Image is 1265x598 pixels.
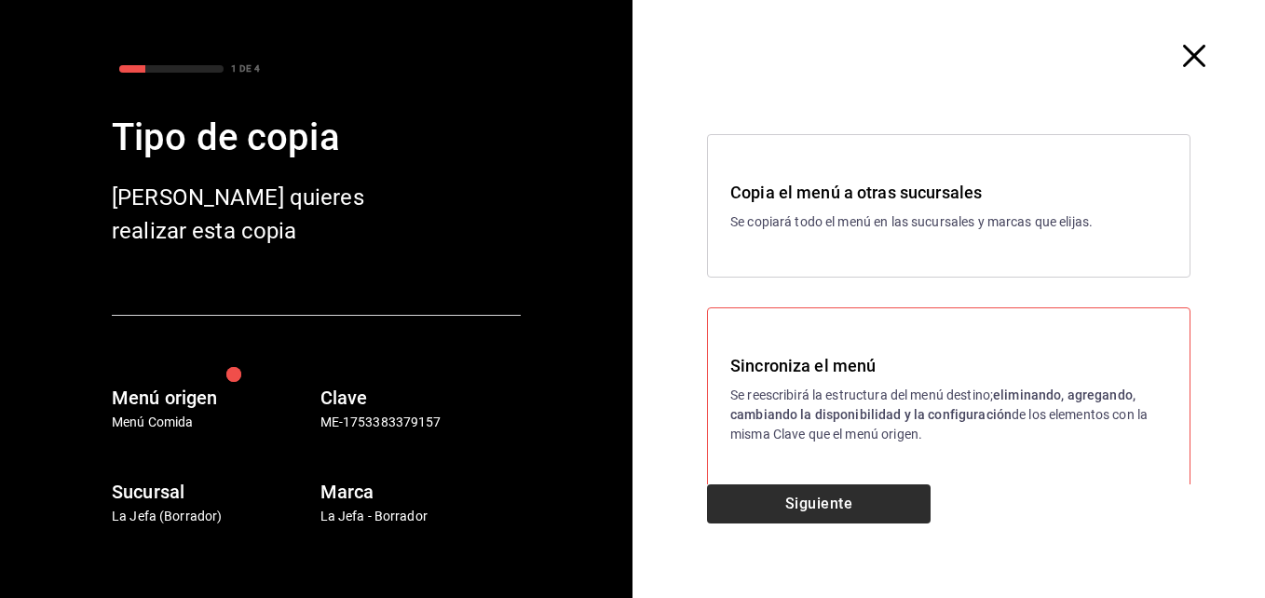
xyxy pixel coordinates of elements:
p: La Jefa (Borrador) [112,507,313,526]
p: La Jefa - Borrador [320,507,522,526]
p: Se copiará todo el menú en las sucursales y marcas que elijas. [730,212,1167,232]
h3: Copia el menú a otras sucursales [730,180,1167,205]
div: Tipo de copia [112,110,521,166]
p: Menú Comida [112,413,313,432]
h6: Menú origen [112,383,313,413]
h6: Clave [320,383,522,413]
div: 1 DE 4 [231,61,260,75]
h3: Sincroniza el menú [730,353,1167,378]
p: Se reescribirá la estructura del menú destino; de los elementos con la misma Clave que el menú or... [730,386,1167,444]
p: ME-1753383379157 [320,413,522,432]
button: Siguiente [707,484,931,523]
div: [PERSON_NAME] quieres realizar esta copia [112,181,410,248]
h6: Sucursal [112,477,313,507]
h6: Marca [320,477,522,507]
